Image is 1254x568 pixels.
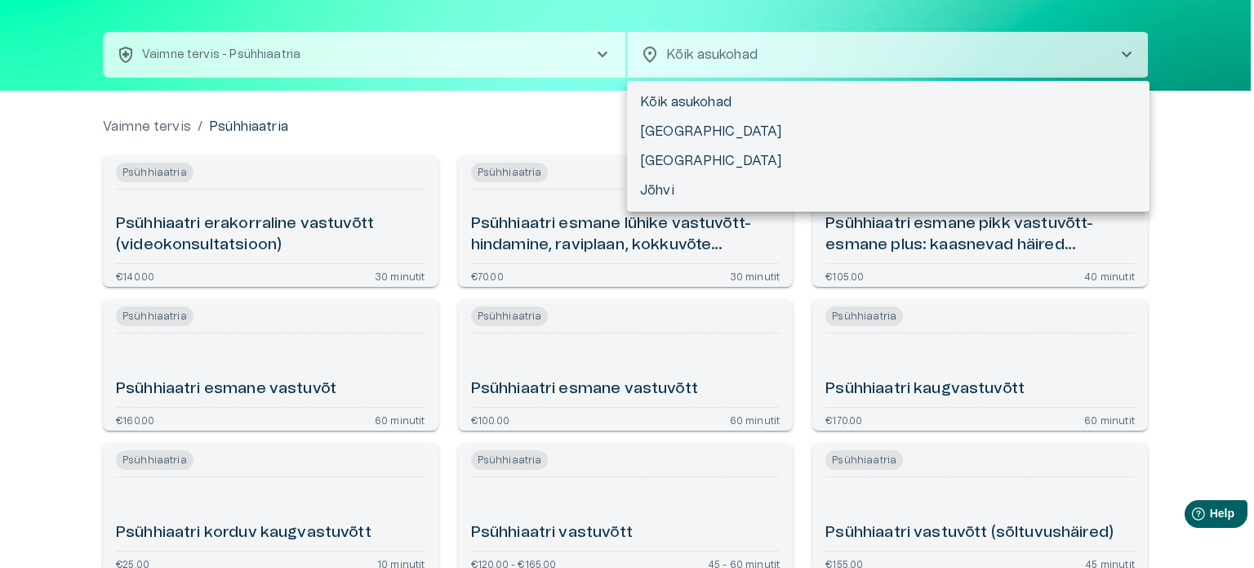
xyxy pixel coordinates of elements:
li: Jõhvi [627,176,1149,205]
li: [GEOGRAPHIC_DATA] [627,146,1149,176]
iframe: Help widget launcher [1127,494,1254,539]
li: Kõik asukohad [627,87,1149,117]
li: [GEOGRAPHIC_DATA] [627,117,1149,146]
